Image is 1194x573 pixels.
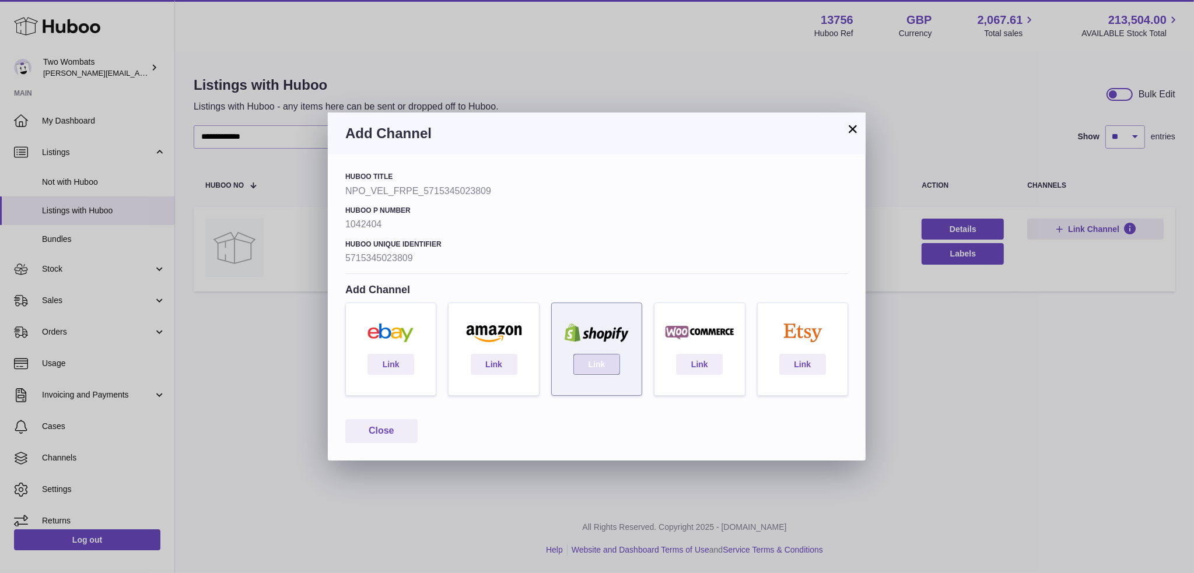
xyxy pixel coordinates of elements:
[676,354,723,375] a: Link
[345,283,848,297] h4: Add Channel
[660,324,738,342] img: woocommerce
[345,218,848,231] strong: 1042404
[779,354,826,375] a: Link
[345,252,848,265] strong: 5715345023809
[846,122,860,136] button: ×
[764,324,842,342] img: etsy
[345,172,848,181] h4: Huboo Title
[471,354,517,375] a: Link
[345,185,848,198] strong: NPO_VEL_FRPE_5715345023809
[345,240,848,249] h4: Huboo Unique Identifier
[345,124,848,143] h3: Add Channel
[558,324,636,342] img: shopify
[345,419,418,443] button: Close
[454,324,533,342] img: amazon
[367,354,414,375] a: Link
[345,206,848,215] h4: Huboo P number
[573,354,620,375] a: Link
[352,324,430,342] img: ebay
